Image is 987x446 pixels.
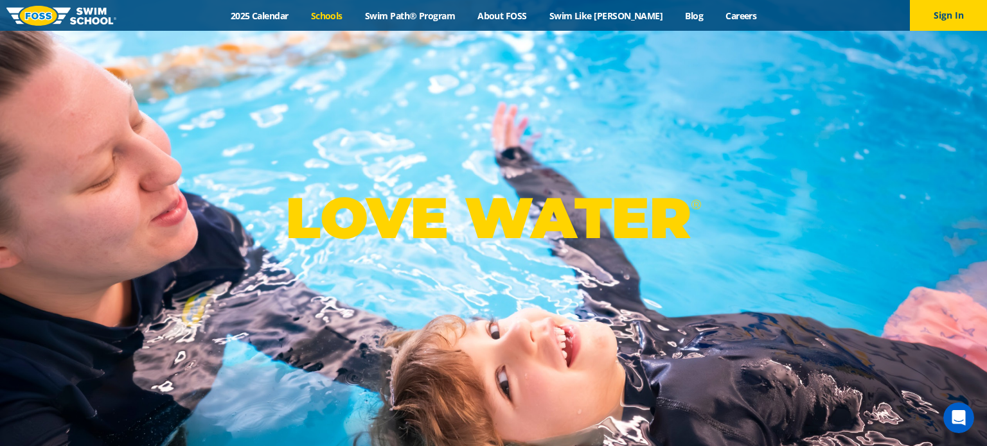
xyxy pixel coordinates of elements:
[353,10,466,22] a: Swim Path® Program
[6,6,116,26] img: FOSS Swim School Logo
[538,10,674,22] a: Swim Like [PERSON_NAME]
[219,10,299,22] a: 2025 Calendar
[691,196,701,212] sup: ®
[299,10,353,22] a: Schools
[285,184,701,252] p: LOVE WATER
[943,402,974,433] iframe: Intercom live chat
[715,10,768,22] a: Careers
[674,10,715,22] a: Blog
[467,10,538,22] a: About FOSS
